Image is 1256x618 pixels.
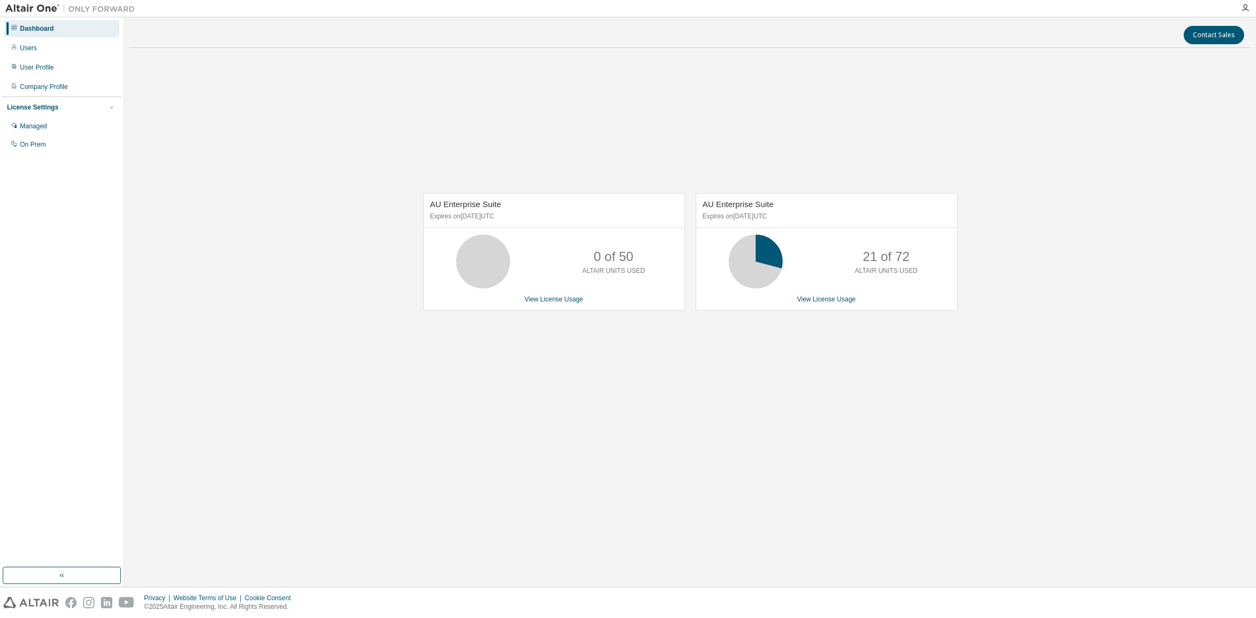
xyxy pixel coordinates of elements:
div: Managed [20,122,47,131]
p: © 2025 Altair Engineering, Inc. All Rights Reserved. [144,602,297,612]
div: On Prem [20,140,46,149]
div: License Settings [7,103,58,112]
div: Website Terms of Use [173,594,245,602]
img: youtube.svg [119,597,134,608]
div: Cookie Consent [245,594,297,602]
img: linkedin.svg [101,597,112,608]
p: Expires on [DATE] UTC [703,212,948,221]
p: ALTAIR UNITS USED [582,266,645,276]
div: Company Profile [20,83,68,91]
img: facebook.svg [65,597,77,608]
span: AU Enterprise Suite [703,200,774,209]
p: Expires on [DATE] UTC [430,212,675,221]
span: AU Enterprise Suite [430,200,501,209]
div: Dashboard [20,24,54,33]
p: 0 of 50 [594,248,633,266]
img: altair_logo.svg [3,597,59,608]
a: View License Usage [797,296,856,303]
button: Contact Sales [1184,26,1244,44]
a: View License Usage [525,296,583,303]
div: Privacy [144,594,173,602]
img: Altair One [5,3,140,14]
div: User Profile [20,63,54,72]
div: Users [20,44,37,52]
img: instagram.svg [83,597,94,608]
p: ALTAIR UNITS USED [855,266,918,276]
p: 21 of 72 [863,248,909,266]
